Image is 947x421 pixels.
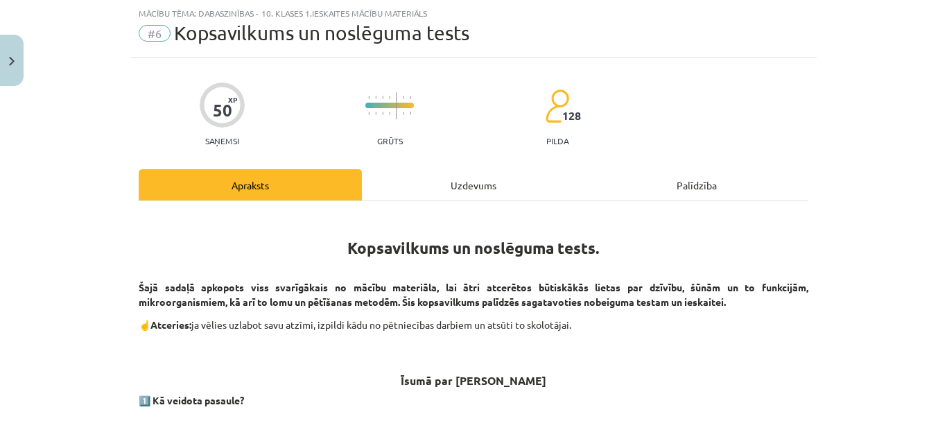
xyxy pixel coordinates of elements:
[375,112,376,115] img: icon-short-line-57e1e144782c952c97e751825c79c345078a6d821885a25fce030b3d8c18986b.svg
[545,89,569,123] img: students-c634bb4e5e11cddfef0936a35e636f08e4e9abd3cc4e673bd6f9a4125e45ecb1.svg
[562,110,581,122] span: 128
[362,169,585,200] div: Uzdevums
[200,136,245,146] p: Saņemsi
[139,281,808,308] strong: Šajā sadaļā apkopots viss svarīgākais no mācību materiāla, lai ātri atcerētos būtiskākās lietas p...
[585,169,808,200] div: Palīdzība
[213,101,232,120] div: 50
[347,238,600,258] strong: Kopsavilkums un noslēguma tests.
[375,96,376,99] img: icon-short-line-57e1e144782c952c97e751825c79c345078a6d821885a25fce030b3d8c18986b.svg
[401,373,546,388] strong: Īsumā par [PERSON_NAME]
[368,96,370,99] img: icon-short-line-57e1e144782c952c97e751825c79c345078a6d821885a25fce030b3d8c18986b.svg
[174,22,469,44] span: Kopsavilkums un noslēguma tests
[396,92,397,119] img: icon-long-line-d9ea69661e0d244f92f715978eff75569469978d946b2353a9bb055b3ed8787d.svg
[389,112,390,115] img: icon-short-line-57e1e144782c952c97e751825c79c345078a6d821885a25fce030b3d8c18986b.svg
[382,96,383,99] img: icon-short-line-57e1e144782c952c97e751825c79c345078a6d821885a25fce030b3d8c18986b.svg
[139,169,362,200] div: Apraksts
[377,136,403,146] p: Grūts
[410,112,411,115] img: icon-short-line-57e1e144782c952c97e751825c79c345078a6d821885a25fce030b3d8c18986b.svg
[139,394,244,406] strong: 1️⃣ Kā veidota pasaule?
[389,96,390,99] img: icon-short-line-57e1e144782c952c97e751825c79c345078a6d821885a25fce030b3d8c18986b.svg
[228,96,237,103] span: XP
[139,8,808,18] div: Mācību tēma: Dabaszinības - 10. klases 1.ieskaites mācību materiāls
[382,112,383,115] img: icon-short-line-57e1e144782c952c97e751825c79c345078a6d821885a25fce030b3d8c18986b.svg
[139,318,808,332] p: ja vēlies uzlabot savu atzīmi, izpildi kādu no pētniecības darbiem un atsūti to skolotājai.
[403,96,404,99] img: icon-short-line-57e1e144782c952c97e751825c79c345078a6d821885a25fce030b3d8c18986b.svg
[9,57,15,66] img: icon-close-lesson-0947bae3869378f0d4975bcd49f059093ad1ed9edebbc8119c70593378902aed.svg
[410,96,411,99] img: icon-short-line-57e1e144782c952c97e751825c79c345078a6d821885a25fce030b3d8c18986b.svg
[546,136,568,146] p: pilda
[139,318,191,331] strong: ☝️Atceries:
[403,112,404,115] img: icon-short-line-57e1e144782c952c97e751825c79c345078a6d821885a25fce030b3d8c18986b.svg
[368,112,370,115] img: icon-short-line-57e1e144782c952c97e751825c79c345078a6d821885a25fce030b3d8c18986b.svg
[139,25,171,42] span: #6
